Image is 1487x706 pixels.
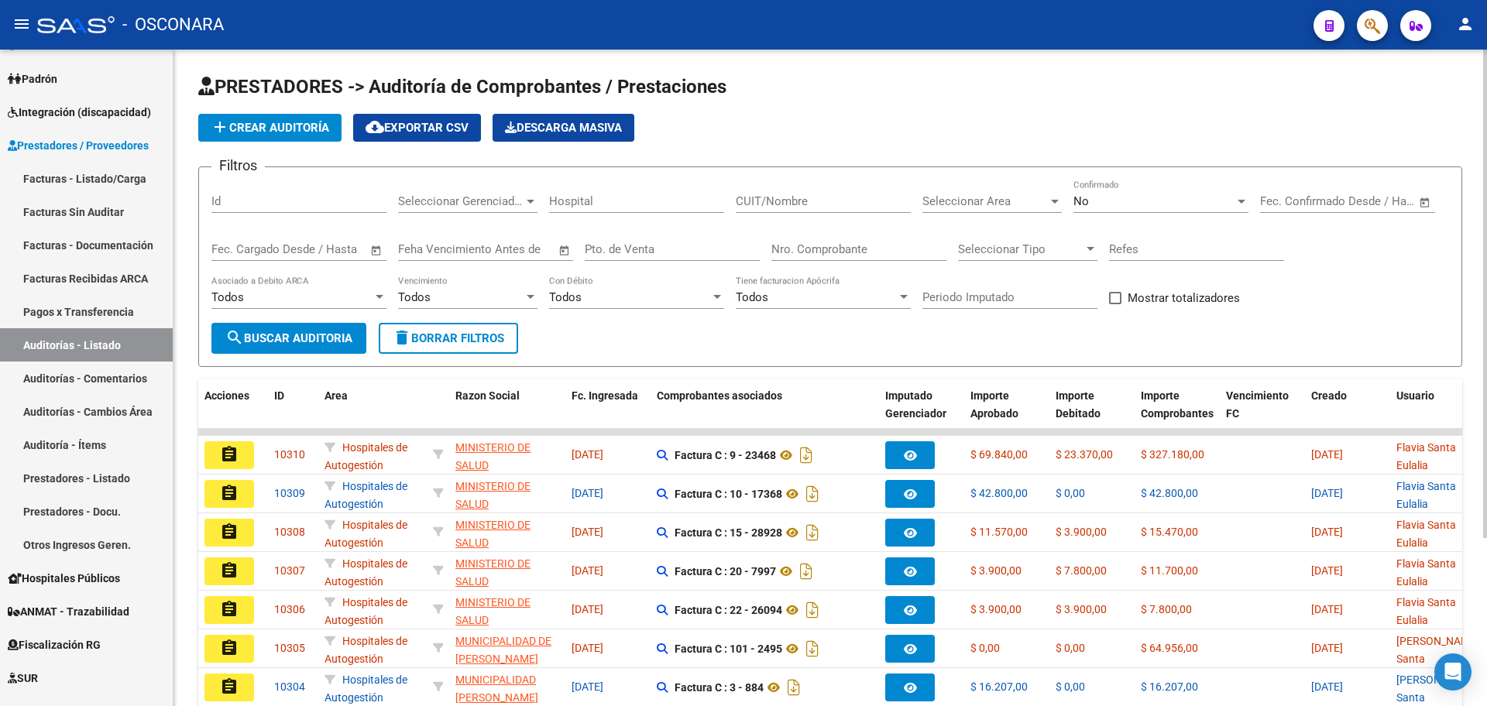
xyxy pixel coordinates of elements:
span: Seleccionar Area [922,194,1048,208]
app-download-masive: Descarga masiva de comprobantes (adjuntos) [493,114,634,142]
span: Todos [211,290,244,304]
span: $ 15.470,00 [1141,526,1198,538]
strong: Factura C : 9 - 23468 [675,449,776,461]
div: - 30680996624 [455,671,559,704]
span: - OSCONARA [122,8,224,42]
span: $ 0,00 [1056,680,1085,693]
span: $ 16.207,00 [970,680,1028,693]
datatable-header-cell: Fc. Ingresada [565,379,651,447]
span: MUNICIPALIDAD DE [PERSON_NAME] [455,635,551,665]
span: $ 0,00 [1056,642,1085,654]
span: Mostrar totalizadores [1128,289,1240,307]
button: Crear Auditoría [198,114,342,142]
input: Fecha inicio [1260,194,1323,208]
strong: Factura C : 15 - 28928 [675,526,782,539]
span: MINISTERIO DE SALUD [455,557,531,588]
span: Prestadores / Proveedores [8,137,149,154]
datatable-header-cell: Creado [1305,379,1390,447]
strong: Factura C : 101 - 2495 [675,643,782,655]
div: - 30999122139 [455,632,559,665]
span: $ 327.180,00 [1141,448,1204,461]
span: 10307 [274,564,305,577]
i: Descargar documento [802,520,822,545]
span: [DATE] [1311,680,1343,693]
span: $ 11.570,00 [970,526,1028,538]
span: [DATE] [1311,642,1343,654]
span: [PERSON_NAME] Santa [PERSON_NAME] [1396,635,1479,683]
span: $ 3.900,00 [1056,603,1107,615]
div: Open Intercom Messenger [1434,653,1472,691]
span: Area [325,389,348,402]
span: Hospitales de Autogestión [325,557,407,588]
span: 10309 [274,487,305,499]
span: Todos [549,290,582,304]
span: Acciones [204,389,249,402]
span: Usuario [1396,389,1434,402]
div: - 30999257182 [455,516,559,549]
span: [DATE] [572,487,603,499]
mat-icon: delete [393,328,411,347]
span: Importe Debitado [1056,389,1101,420]
mat-icon: assignment [220,561,239,580]
span: $ 3.900,00 [970,564,1022,577]
datatable-header-cell: Importe Debitado [1049,379,1135,447]
span: Descarga Masiva [505,121,622,135]
span: SUR [8,670,38,687]
span: PRESTADORES -> Auditoría de Comprobantes / Prestaciones [198,76,726,98]
span: Flavia Santa Eulalia [1396,596,1456,626]
span: Todos [736,290,768,304]
span: Creado [1311,389,1347,402]
span: $ 7.800,00 [1141,603,1192,615]
span: [DATE] [1311,487,1343,499]
strong: Factura C : 22 - 26094 [675,604,782,616]
span: [DATE] [572,680,603,693]
datatable-header-cell: Imputado Gerenciador [879,379,964,447]
mat-icon: add [211,118,229,136]
i: Descargar documento [784,675,804,700]
datatable-header-cell: Usuario [1390,379,1475,447]
span: Seleccionar Gerenciador [398,194,524,208]
button: Buscar Auditoria [211,323,366,354]
strong: Factura C : 10 - 17368 [675,488,782,500]
span: Hospitales de Autogestión [325,480,407,510]
mat-icon: search [225,328,244,347]
div: - 30999257182 [455,439,559,471]
datatable-header-cell: Acciones [198,379,268,447]
span: Hospitales de Autogestión [325,441,407,471]
button: Open calendar [368,242,386,259]
span: $ 23.370,00 [1056,448,1113,461]
span: [DATE] [572,448,603,461]
span: Fc. Ingresada [572,389,638,402]
datatable-header-cell: Area [318,379,427,447]
i: Descargar documento [796,559,816,584]
mat-icon: assignment [220,445,239,464]
mat-icon: assignment [220,523,239,541]
i: Descargar documento [802,598,822,622]
span: 10306 [274,603,305,615]
span: $ 42.800,00 [1141,487,1198,499]
span: MINISTERIO DE SALUD [455,480,531,510]
span: 10304 [274,680,305,693]
span: $ 11.700,00 [1141,564,1198,577]
span: Flavia Santa Eulalia [1396,441,1456,471]
span: [DATE] [572,526,603,538]
span: [DATE] [1311,526,1343,538]
span: Flavia Santa Eulalia [1396,557,1456,588]
div: - 30999257182 [455,594,559,626]
datatable-header-cell: Importe Comprobantes [1135,379,1220,447]
mat-icon: menu [12,15,31,33]
span: [DATE] [1311,564,1343,577]
mat-icon: assignment [220,639,239,657]
i: Descargar documento [802,636,822,661]
span: ID [274,389,284,402]
button: Borrar Filtros [379,323,518,354]
span: 10308 [274,526,305,538]
span: $ 3.900,00 [1056,526,1107,538]
mat-icon: person [1456,15,1475,33]
span: Integración (discapacidad) [8,104,151,121]
span: Buscar Auditoria [225,331,352,345]
button: Open calendar [1417,194,1434,211]
datatable-header-cell: Importe Aprobado [964,379,1049,447]
button: Exportar CSV [353,114,481,142]
span: [DATE] [572,603,603,615]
